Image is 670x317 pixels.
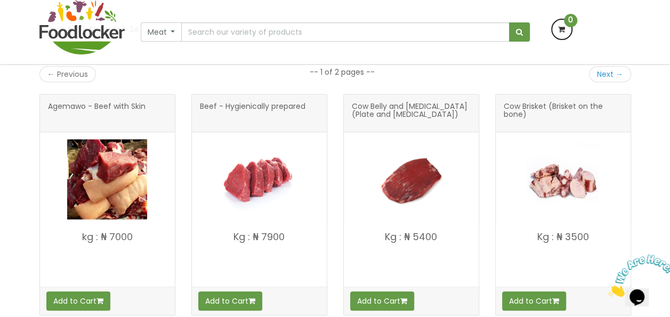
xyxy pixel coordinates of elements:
iframe: chat widget [604,250,670,301]
i: Add to cart [96,297,103,305]
img: Chat attention grabber [4,4,70,46]
span: Beef - Hygienically prepared [200,102,305,124]
button: Meat [141,22,182,42]
i: Add to cart [400,297,407,305]
i: Add to cart [552,297,559,305]
button: Add to Cart [46,291,110,311]
button: Add to Cart [350,291,414,311]
a: Next → [589,66,631,82]
p: Kg : ₦ 5400 [344,232,479,242]
img: Beef - Hygienically prepared [219,139,299,219]
span: 0 [564,14,577,27]
button: Add to Cart [198,291,262,311]
button: Add to Cart [502,291,566,311]
p: kg : ₦ 7000 [40,232,175,242]
span: Cow Belly and [MEDICAL_DATA] (Plate and [MEDICAL_DATA]) [352,102,471,124]
li: -- 1 of 2 pages -- [310,67,375,77]
input: Search our variety of products [181,22,509,42]
p: Kg : ₦ 3500 [496,232,631,242]
img: Agemawo - Beef with Skin [67,139,147,219]
p: Kg : ₦ 7900 [192,232,327,242]
span: Cow Brisket (Brisket on the bone) [504,102,623,124]
img: Cow Belly and Scrotum (Plate and Flank) [371,139,451,219]
span: Agemawo - Beef with Skin [48,102,146,124]
i: Add to cart [248,297,255,305]
img: Cow Brisket (Brisket on the bone) [523,139,603,219]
